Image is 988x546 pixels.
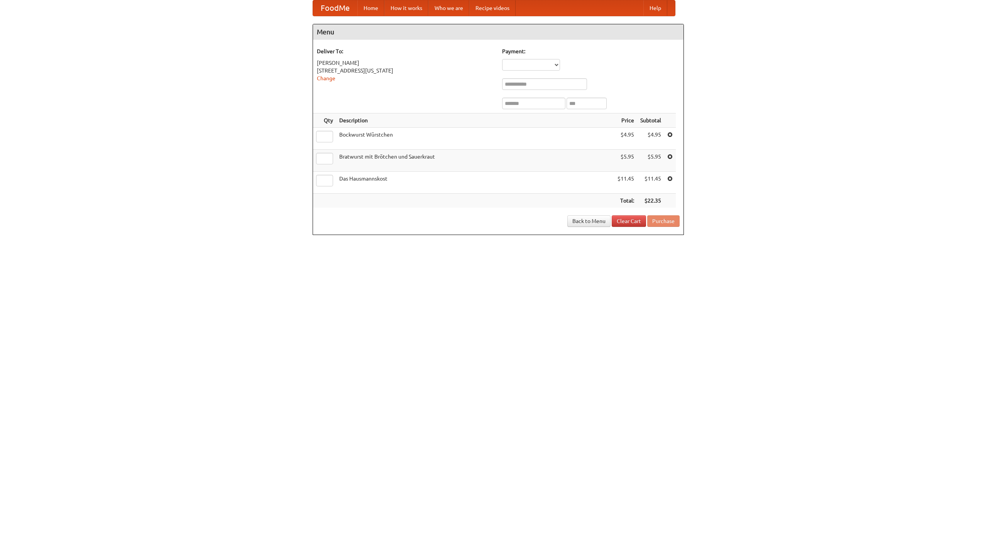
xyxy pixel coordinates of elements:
[313,113,336,128] th: Qty
[336,150,614,172] td: Bratwurst mit Brötchen und Sauerkraut
[502,47,680,55] h5: Payment:
[336,113,614,128] th: Description
[637,113,664,128] th: Subtotal
[637,128,664,150] td: $4.95
[317,75,335,81] a: Change
[614,150,637,172] td: $5.95
[614,128,637,150] td: $4.95
[567,215,611,227] a: Back to Menu
[313,24,683,40] h4: Menu
[614,113,637,128] th: Price
[317,67,494,74] div: [STREET_ADDRESS][US_STATE]
[384,0,428,16] a: How it works
[614,194,637,208] th: Total:
[637,172,664,194] td: $11.45
[336,172,614,194] td: Das Hausmannskost
[357,0,384,16] a: Home
[428,0,469,16] a: Who we are
[612,215,646,227] a: Clear Cart
[637,150,664,172] td: $5.95
[614,172,637,194] td: $11.45
[637,194,664,208] th: $22.35
[313,0,357,16] a: FoodMe
[317,47,494,55] h5: Deliver To:
[469,0,516,16] a: Recipe videos
[336,128,614,150] td: Bockwurst Würstchen
[317,59,494,67] div: [PERSON_NAME]
[643,0,667,16] a: Help
[647,215,680,227] button: Purchase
